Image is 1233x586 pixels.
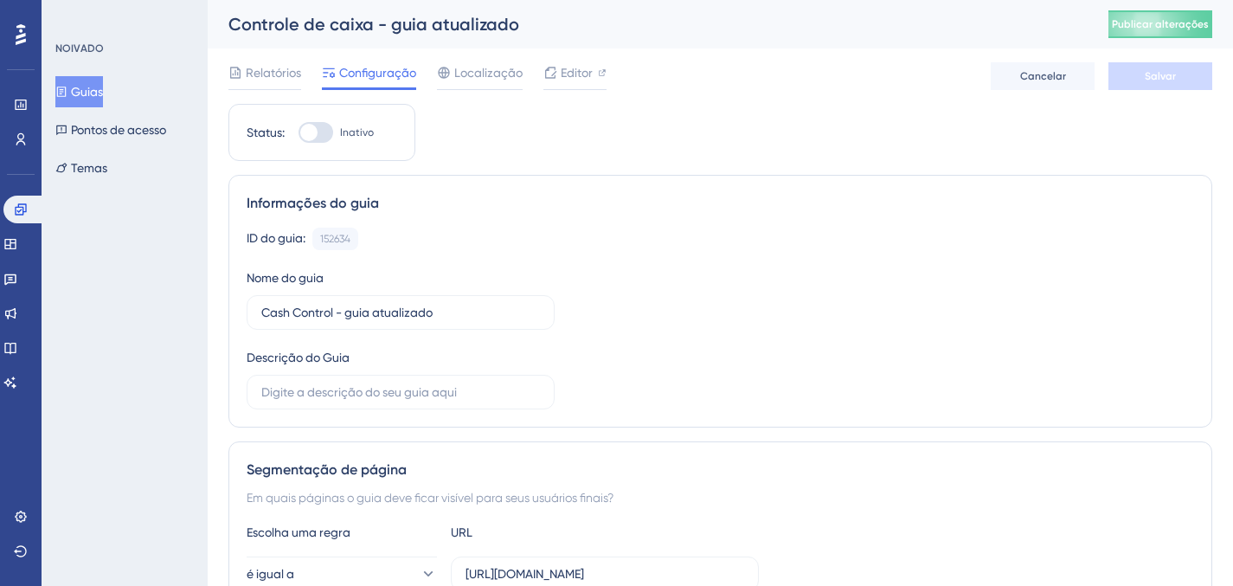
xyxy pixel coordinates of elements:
[228,14,519,35] font: Controle de caixa - guia atualizado
[247,271,324,285] font: Nome do guia
[247,231,305,245] font: ID do guia:
[261,383,540,402] input: Digite a descrição do seu guia aqui
[247,461,407,478] font: Segmentação de página
[339,66,416,80] font: Configuração
[451,525,472,539] font: URL
[1108,62,1212,90] button: Salvar
[247,567,294,581] font: é igual a
[1145,70,1176,82] font: Salvar
[1108,10,1212,38] button: Publicar alterações
[55,152,107,184] button: Temas
[466,564,744,583] input: seusite.com/caminho
[320,233,350,245] font: 152634
[247,195,379,211] font: Informações do guia
[55,114,166,145] button: Pontos de acesso
[247,525,350,539] font: Escolha uma regra
[454,66,523,80] font: Localização
[71,161,107,175] font: Temas
[71,85,103,99] font: Guias
[340,126,374,138] font: Inativo
[561,66,593,80] font: Editor
[247,126,285,139] font: Status:
[1020,70,1066,82] font: Cancelar
[55,42,104,55] font: NOIVADO
[247,351,350,364] font: Descrição do Guia
[247,491,613,505] font: Em quais páginas o guia deve ficar visível para seus usuários finais?
[991,62,1095,90] button: Cancelar
[261,303,540,322] input: Digite o nome do seu guia aqui
[246,66,301,80] font: Relatórios
[71,123,166,137] font: Pontos de acesso
[55,76,103,107] button: Guias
